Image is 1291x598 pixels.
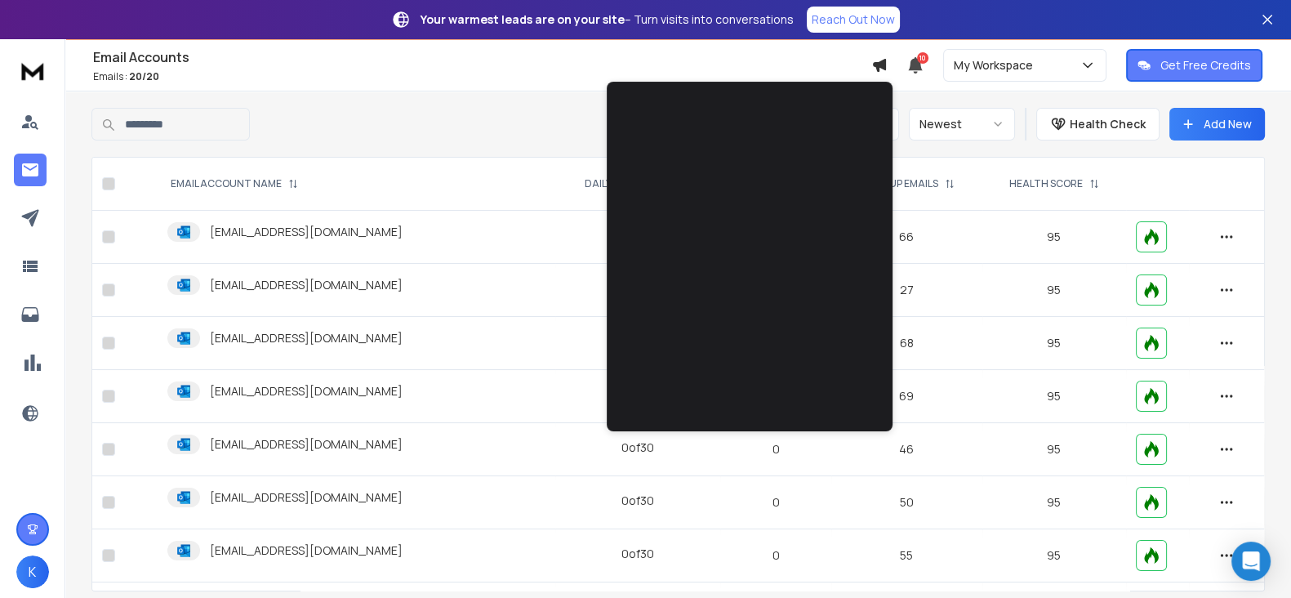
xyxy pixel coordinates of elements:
[730,547,821,564] p: 0
[171,177,298,190] div: EMAIL ACCOUNT NAME
[210,330,403,346] p: [EMAIL_ADDRESS][DOMAIN_NAME]
[1169,108,1265,141] button: Add New
[831,370,982,423] td: 69
[210,489,403,506] p: [EMAIL_ADDRESS][DOMAIN_NAME]
[210,542,403,559] p: [EMAIL_ADDRESS][DOMAIN_NAME]
[1036,108,1160,141] button: Health Check
[16,556,49,588] button: K
[730,494,821,511] p: 0
[1009,177,1083,190] p: HEALTH SCORE
[831,529,982,582] td: 55
[982,264,1126,317] td: 95
[210,383,403,399] p: [EMAIL_ADDRESS][DOMAIN_NAME]
[917,52,928,64] span: 10
[1126,49,1262,82] button: Get Free Credits
[93,70,871,83] p: Emails :
[93,47,871,67] h1: Email Accounts
[859,177,938,190] p: WARMUP EMAILS
[621,493,654,509] div: 0 of 30
[621,440,654,456] div: 0 of 30
[621,546,654,562] div: 0 of 30
[585,177,675,190] p: DAILY EMAILS SENT
[730,441,821,457] p: 0
[982,211,1126,264] td: 95
[1160,57,1251,74] p: Get Free Credits
[807,7,900,33] a: Reach Out Now
[982,529,1126,582] td: 95
[982,423,1126,476] td: 95
[129,69,159,83] span: 20 / 20
[909,108,1015,141] button: Newest
[982,476,1126,529] td: 95
[421,11,625,27] strong: Your warmest leads are on your site
[16,56,49,86] img: logo
[812,11,895,28] p: Reach Out Now
[831,264,982,317] td: 27
[210,277,403,293] p: [EMAIL_ADDRESS][DOMAIN_NAME]
[831,476,982,529] td: 50
[831,211,982,264] td: 66
[982,370,1126,423] td: 95
[831,317,982,370] td: 68
[1070,116,1146,132] p: Health Check
[210,436,403,453] p: [EMAIL_ADDRESS][DOMAIN_NAME]
[982,317,1126,370] td: 95
[831,423,982,476] td: 46
[954,57,1039,74] p: My Workspace
[210,224,403,240] p: [EMAIL_ADDRESS][DOMAIN_NAME]
[421,11,794,28] p: – Turn visits into conversations
[1231,542,1271,581] div: Open Intercom Messenger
